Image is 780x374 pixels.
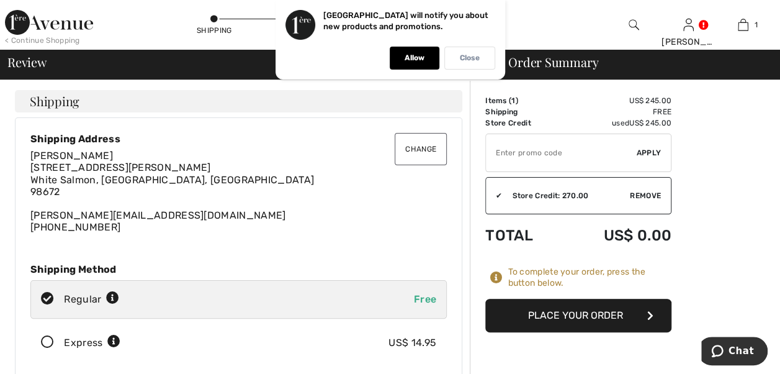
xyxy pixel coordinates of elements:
[486,190,502,201] div: ✔
[30,95,79,107] span: Shipping
[195,25,233,36] div: Shipping
[5,35,80,46] div: < Continue Shopping
[323,11,488,31] p: [GEOGRAPHIC_DATA] will notify you about new products and promotions.
[502,190,630,201] div: Store Credit: 270.00
[64,335,120,350] div: Express
[629,119,671,127] span: US$ 245.00
[755,19,758,30] span: 1
[485,214,562,257] td: Total
[493,56,773,68] div: Order Summary
[30,133,447,145] div: Shipping Address
[405,53,424,63] p: Allow
[485,299,671,332] button: Place Your Order
[630,190,661,201] span: Remove
[395,133,447,165] button: Change
[30,263,447,275] div: Shipping Method
[508,267,671,289] div: To complete your order, press the button below.
[562,214,671,257] td: US$ 0.00
[5,10,93,35] img: 1ère Avenue
[562,117,671,129] td: used
[64,292,119,307] div: Regular
[460,53,480,63] p: Close
[414,293,436,305] span: Free
[716,17,769,32] a: 1
[661,35,715,48] div: [PERSON_NAME]
[738,17,748,32] img: My Bag
[701,337,768,368] iframe: Opens a widget where you can chat to one of our agents
[30,150,447,233] div: [PERSON_NAME][EMAIL_ADDRESS][DOMAIN_NAME] [PHONE_NUMBER]
[562,95,671,106] td: US$ 245.00
[637,147,661,158] span: Apply
[485,95,562,106] td: Items ( )
[683,17,694,32] img: My Info
[485,106,562,117] td: Shipping
[30,150,113,162] span: [PERSON_NAME]
[629,17,639,32] img: search the website
[562,106,671,117] td: Free
[274,25,312,36] div: Payment
[485,117,562,129] td: Store Credit
[511,96,515,105] span: 1
[30,162,314,197] span: [STREET_ADDRESS][PERSON_NAME] White Salmon, [GEOGRAPHIC_DATA], [GEOGRAPHIC_DATA] 98672
[683,19,694,30] a: Sign In
[7,56,47,68] span: Review
[486,134,637,171] input: Promo code
[388,335,436,350] div: US$ 14.95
